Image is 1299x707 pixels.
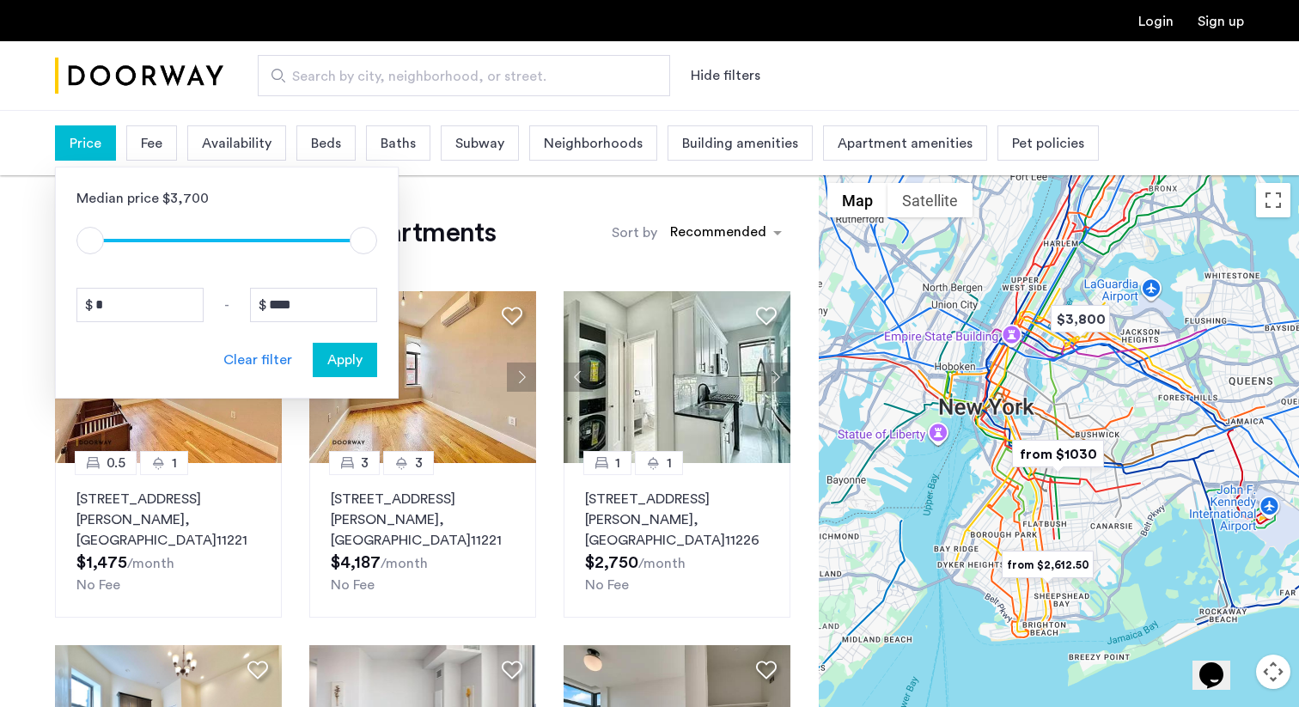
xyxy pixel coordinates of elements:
div: Clear filter [223,350,292,370]
a: Login [1138,15,1174,28]
span: Pet policies [1012,133,1084,154]
span: Apply [327,350,363,370]
a: Registration [1198,15,1244,28]
span: Beds [311,133,341,154]
span: Price [70,133,101,154]
span: Apartment amenities [838,133,973,154]
span: Fee [141,133,162,154]
span: Neighborhoods [544,133,643,154]
span: Availability [202,133,271,154]
ngx-slider: ngx-slider [76,239,377,242]
button: Show or hide filters [691,65,760,86]
span: - [224,295,229,315]
span: Subway [455,133,504,154]
span: Baths [381,133,416,154]
iframe: chat widget [1192,638,1247,690]
button: button [313,343,377,377]
input: Price from [76,288,204,322]
input: Price to [250,288,377,322]
input: Apartment Search [258,55,670,96]
span: ngx-slider-max [350,227,377,254]
span: ngx-slider [76,227,104,254]
a: Cazamio Logo [55,44,223,108]
img: logo [55,44,223,108]
span: Search by city, neighborhood, or street. [292,66,622,87]
div: Median price $3,700 [76,188,377,209]
span: Building amenities [682,133,798,154]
